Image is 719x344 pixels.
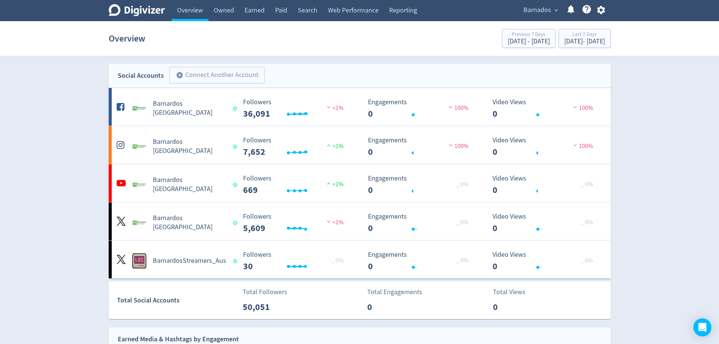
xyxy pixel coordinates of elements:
img: Barnardos Australia undefined [132,101,147,116]
svg: Video Views 0 [489,137,602,157]
svg: Followers --- [239,99,353,119]
span: _ 0% [581,180,593,188]
h1: Overview [109,26,145,51]
a: Barnardos Australia undefinedBarnardos [GEOGRAPHIC_DATA] Followers --- Followers 669 <1% Engageme... [109,164,611,202]
h5: Barnardos [GEOGRAPHIC_DATA] [153,214,226,232]
h5: Barnardos [GEOGRAPHIC_DATA] [153,176,226,194]
span: expand_more [553,7,560,14]
p: 50,051 [243,300,286,314]
span: <1% [325,142,343,150]
div: [DATE] - [DATE] [508,38,550,45]
span: _ 0% [456,257,468,264]
img: Barnardos Australia undefined [132,139,147,154]
svg: Followers --- [239,251,353,271]
button: Barnados [521,4,560,16]
span: Data last synced: 18 Aug 2025, 10:02pm (AEST) [233,106,240,111]
span: _ 0% [456,219,468,226]
img: Barnardos Australia undefined [132,177,147,192]
p: Total Followers [243,287,287,297]
span: 100% [447,142,468,150]
img: negative-performance.svg [447,142,454,148]
span: <1% [325,180,343,188]
img: BarnardosStreamers_Aus undefined [132,253,147,268]
a: BarnardosStreamers_Aus undefinedBarnardosStreamers_Aus Followers --- _ 0% Followers 30 Engagement... [109,241,611,278]
p: 0 [493,300,536,314]
div: Open Intercom Messenger [693,318,711,336]
img: positive-performance.svg [325,142,333,148]
h5: Barnardos [GEOGRAPHIC_DATA] [153,137,226,156]
svg: Video Views 0 [489,99,602,119]
button: Previous 7 Days[DATE] - [DATE] [502,29,556,48]
svg: Engagements 0 [364,175,477,195]
a: Barnardos Australia undefinedBarnardos [GEOGRAPHIC_DATA] Followers --- Followers 36,091 <1% Engag... [109,88,611,126]
svg: Engagements 0 [364,251,477,271]
p: Total Engagements [367,287,422,297]
span: 100% [447,104,468,112]
div: [DATE] - [DATE] [564,38,605,45]
span: _ 0% [581,257,593,264]
span: Data last synced: 19 Aug 2025, 2:01am (AEST) [233,221,240,225]
div: Total Social Accounts [117,295,237,306]
div: Social Accounts [118,70,164,81]
span: <1% [325,104,343,112]
img: positive-performance.svg [325,180,333,186]
span: 100% [571,142,593,150]
p: Total Views [493,287,536,297]
span: Data last synced: 18 Aug 2025, 10:02pm (AEST) [233,145,240,149]
a: Barnardos Australia undefinedBarnardos [GEOGRAPHIC_DATA] Followers --- Followers 7,652 <1% Engage... [109,126,611,164]
button: Connect Another Account [169,67,265,83]
svg: Followers --- [239,213,353,233]
p: 0 [367,300,411,314]
svg: Followers --- [239,137,353,157]
span: Data last synced: 19 Aug 2025, 12:02am (AEST) [233,259,239,263]
button: Last 7 Days[DATE]- [DATE] [559,29,611,48]
img: negative-performance.svg [447,104,454,110]
svg: Video Views 0 [489,175,602,195]
img: negative-performance.svg [571,104,579,110]
h5: BarnardosStreamers_Aus [153,256,226,265]
div: Last 7 Days [564,32,605,38]
span: _ 0% [581,219,593,226]
svg: Engagements 0 [364,137,477,157]
span: Data last synced: 18 Aug 2025, 10:02pm (AEST) [233,183,240,187]
img: negative-performance.svg [325,104,333,110]
div: Previous 7 Days [508,32,550,38]
svg: Video Views 0 [489,251,602,271]
span: 100% [571,104,593,112]
img: negative-performance.svg [325,219,333,224]
span: _ 0% [456,180,468,188]
span: _ 0% [331,257,343,264]
svg: Engagements 0 [364,99,477,119]
h5: Barnardos [GEOGRAPHIC_DATA] [153,99,226,117]
img: negative-performance.svg [571,142,579,148]
svg: Engagements 0 [364,213,477,233]
svg: Video Views 0 [489,213,602,233]
img: Barnardos Australia undefined [132,215,147,230]
svg: Followers --- [239,175,353,195]
span: Barnados [523,4,551,16]
span: <1% [325,219,343,226]
a: Connect Another Account [164,68,265,83]
a: Barnardos Australia undefinedBarnardos [GEOGRAPHIC_DATA] Followers --- Followers 5,609 <1% Engage... [109,202,611,240]
span: add_circle [176,71,183,79]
